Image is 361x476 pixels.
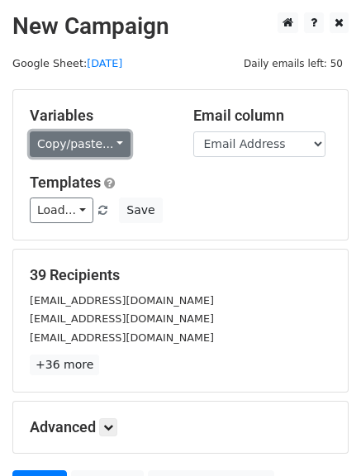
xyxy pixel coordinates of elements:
a: Copy/paste... [30,131,131,157]
small: [EMAIL_ADDRESS][DOMAIN_NAME] [30,294,214,307]
small: [EMAIL_ADDRESS][DOMAIN_NAME] [30,312,214,325]
h5: Email column [193,107,332,125]
span: Daily emails left: 50 [238,55,349,73]
a: Load... [30,198,93,223]
h5: Advanced [30,418,331,436]
iframe: Chat Widget [278,397,361,476]
h5: Variables [30,107,169,125]
h5: 39 Recipients [30,266,331,284]
h2: New Campaign [12,12,349,40]
small: Google Sheet: [12,57,122,69]
a: [DATE] [87,57,122,69]
small: [EMAIL_ADDRESS][DOMAIN_NAME] [30,331,214,344]
button: Save [119,198,162,223]
a: Daily emails left: 50 [238,57,349,69]
a: Templates [30,174,101,191]
a: +36 more [30,355,99,375]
